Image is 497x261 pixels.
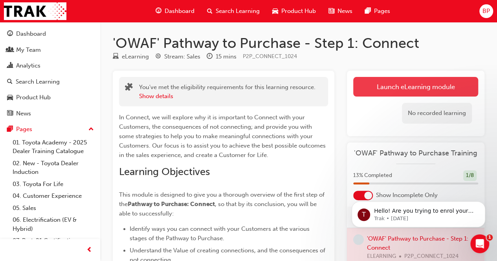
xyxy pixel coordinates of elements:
a: 06. Electrification (EV & Hybrid) [9,214,97,235]
span: news-icon [328,6,334,16]
button: Show details [139,92,173,101]
a: pages-iconPages [359,3,396,19]
div: eLearning [122,52,149,61]
div: News [16,109,31,118]
div: My Team [16,46,41,55]
span: car-icon [272,6,278,16]
span: Identify ways you can connect with your Customers at the various stages of the Pathway to Purchase. [130,225,311,242]
div: No recorded learning [402,103,472,124]
a: search-iconSearch Learning [201,3,266,19]
a: 07. Parts21 Certification [9,235,97,247]
span: guage-icon [7,31,13,38]
span: guage-icon [156,6,161,16]
span: Pathway to Purchase: Connect [128,201,215,208]
span: puzzle-icon [125,84,133,93]
a: 05. Sales [9,202,97,214]
span: clock-icon [207,53,213,60]
span: In Connect, we will explore why it is important to Connect with your Customers, the consequences ... [119,114,327,159]
span: News [337,7,352,16]
span: target-icon [155,53,161,60]
span: Learning resource code [243,53,297,60]
span: chart-icon [7,62,13,69]
a: guage-iconDashboard [149,3,201,19]
a: My Team [3,43,97,57]
span: search-icon [207,6,213,16]
a: car-iconProduct Hub [266,3,322,19]
h1: 'OWAF' Pathway to Purchase - Step 1: Connect [113,35,484,52]
button: Pages [3,122,97,137]
span: pages-icon [7,126,13,133]
span: Dashboard [165,7,194,16]
span: , so that by its conclusion, you will be able to successfully: [119,201,318,217]
div: Stream: Sales [164,52,200,61]
div: Product Hub [16,93,51,102]
a: Analytics [3,58,97,73]
a: Dashboard [3,27,97,41]
span: up-icon [88,124,94,135]
span: 1 [486,234,493,241]
span: news-icon [7,110,13,117]
span: Pages [374,7,390,16]
span: pages-icon [365,6,371,16]
span: BP [482,7,490,16]
span: prev-icon [86,245,92,255]
span: people-icon [7,47,13,54]
img: Trak [4,2,66,20]
a: news-iconNews [322,3,359,19]
div: You've met the eligibility requirements for this learning resource. [139,83,315,100]
button: BP [479,4,493,18]
span: Learning Objectives [119,166,210,178]
span: This module is designed to give you a thorough overview of the first step of the [119,191,326,208]
div: Pages [16,125,32,134]
span: 13 % Completed [353,171,392,180]
div: Analytics [16,61,40,70]
div: 1 / 8 [463,170,477,181]
div: Type [113,52,149,62]
a: 03. Toyota For Life [9,178,97,190]
a: Launch eLearning module [353,77,478,97]
div: Duration [207,52,237,62]
iframe: Intercom live chat [470,234,489,253]
span: learningResourceType_ELEARNING-icon [113,53,119,60]
span: car-icon [7,94,13,101]
a: 02. New - Toyota Dealer Induction [9,157,97,178]
span: Product Hub [281,7,316,16]
div: Dashboard [16,29,46,38]
div: Search Learning [16,77,60,86]
a: 04. Customer Experience [9,190,97,202]
a: News [3,106,97,121]
span: search-icon [7,78,13,86]
button: DashboardMy TeamAnalyticsSearch LearningProduct HubNews [3,25,97,122]
div: 15 mins [216,52,237,61]
div: Stream [155,52,200,62]
iframe: Intercom notifications message [340,185,497,240]
a: 'OWAF' Pathway to Purchase Training [353,149,478,158]
a: Product Hub [3,90,97,105]
a: 01. Toyota Academy - 2025 Dealer Training Catalogue [9,137,97,157]
span: Search Learning [216,7,260,16]
a: Search Learning [3,75,97,89]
